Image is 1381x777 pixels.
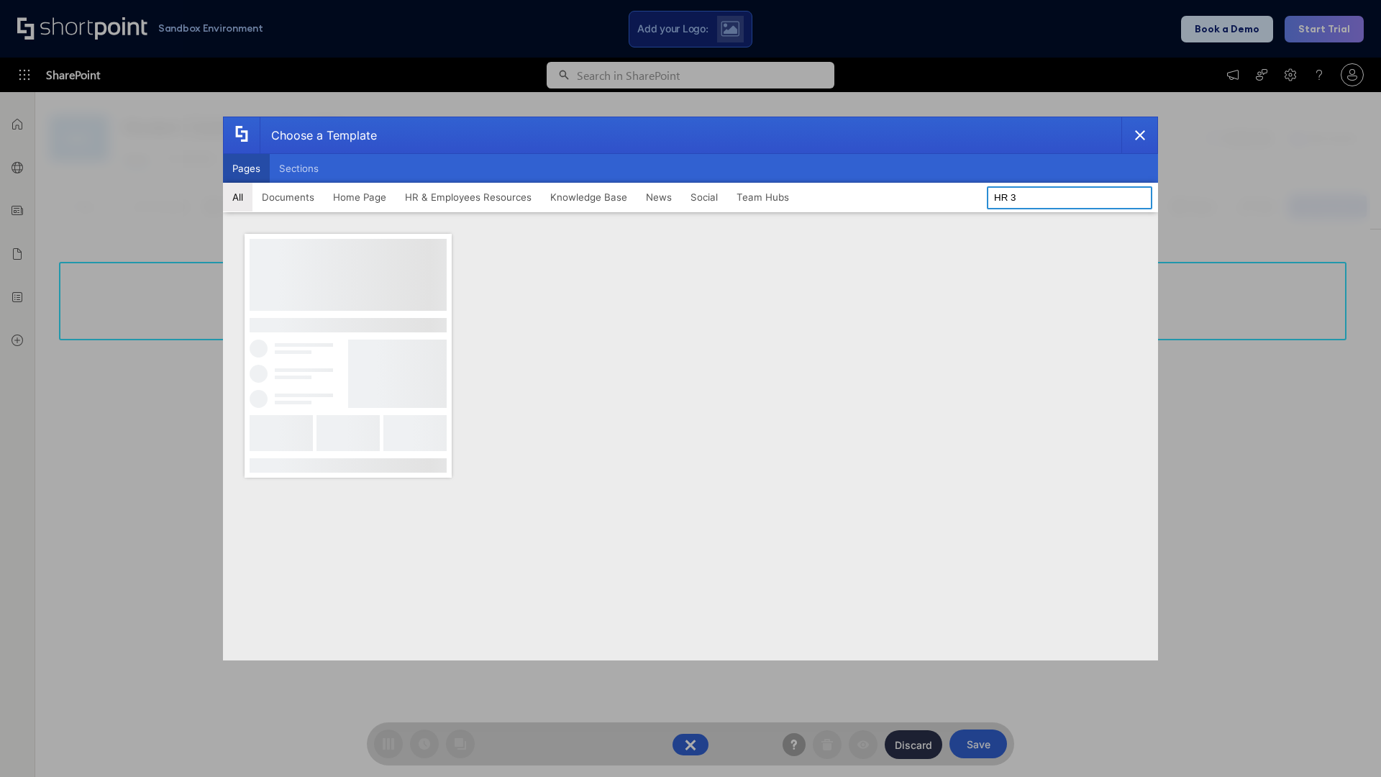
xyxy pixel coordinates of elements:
[681,183,727,212] button: Social
[396,183,541,212] button: HR & Employees Resources
[541,183,637,212] button: Knowledge Base
[637,183,681,212] button: News
[1309,708,1381,777] iframe: Chat Widget
[223,154,270,183] button: Pages
[223,117,1158,660] div: template selector
[987,186,1152,209] input: Search
[270,154,328,183] button: Sections
[223,183,252,212] button: All
[727,183,798,212] button: Team Hubs
[260,117,377,153] div: Choose a Template
[324,183,396,212] button: Home Page
[252,183,324,212] button: Documents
